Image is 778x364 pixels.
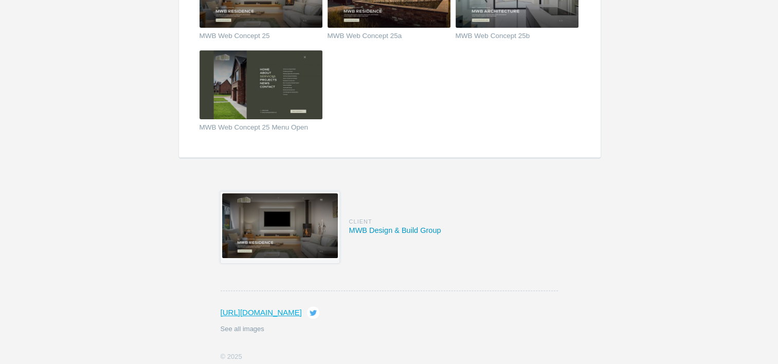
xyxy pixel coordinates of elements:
[456,32,566,43] a: MWB Web Concept 25b
[349,219,441,225] span: Client
[328,32,438,43] a: MWB Web Concept 25a
[200,124,310,134] a: MWB Web Concept 25 Menu Open
[200,50,322,119] img: cgdesign_luma24_thumb.jpg
[307,306,319,319] a: Tweet
[349,219,441,234] a: ClientMWB Design & Build Group
[221,308,302,317] a: [URL][DOMAIN_NAME]
[221,352,558,362] li: © 2025
[221,325,264,333] a: See all images
[220,191,340,263] a: MWB Design & Build Group Website
[222,193,338,258] img: MWB Design & Build Group Website
[200,32,310,43] a: MWB Web Concept 25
